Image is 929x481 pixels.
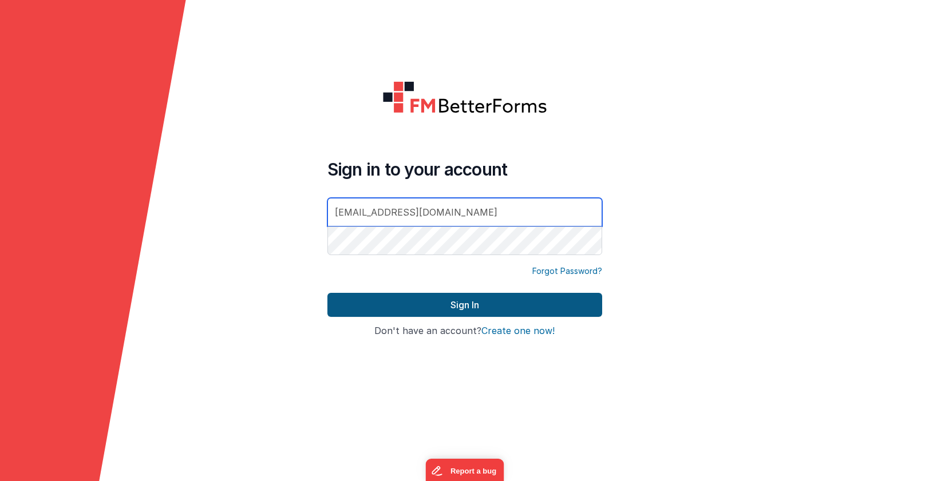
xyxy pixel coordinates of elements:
button: Create one now! [481,326,555,336]
h4: Don't have an account? [327,326,602,336]
h4: Sign in to your account [327,159,602,180]
a: Forgot Password? [532,265,602,277]
input: Email Address [327,198,602,226]
button: Sign In [327,293,602,317]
